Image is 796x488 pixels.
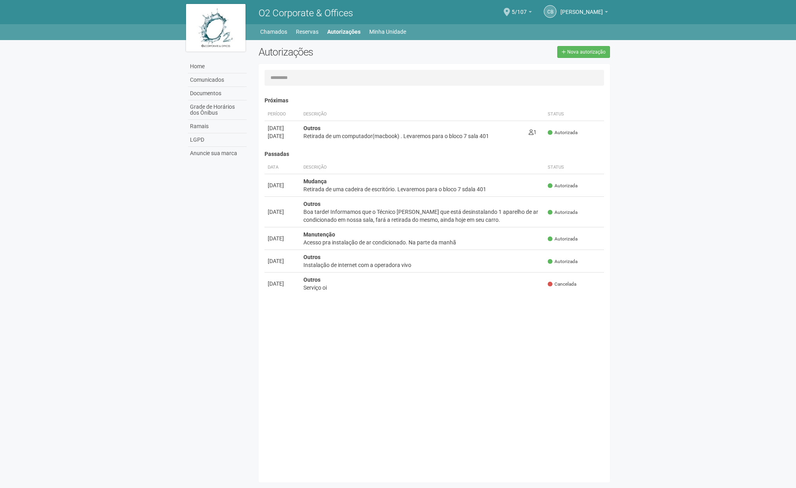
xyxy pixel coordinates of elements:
[188,73,247,87] a: Comunicados
[268,234,297,242] div: [DATE]
[548,209,577,216] span: Autorizada
[188,60,247,73] a: Home
[265,98,604,104] h4: Próximas
[327,26,361,37] a: Autorizações
[548,183,577,189] span: Autorizada
[567,49,606,55] span: Nova autorização
[545,108,604,121] th: Status
[303,238,542,246] div: Acesso pra instalação de ar condicionado. Na parte da manhã
[268,257,297,265] div: [DATE]
[188,147,247,160] a: Anuncie sua marca
[548,236,577,242] span: Autorizada
[545,161,604,174] th: Status
[259,8,353,19] span: O2 Corporate & Offices
[512,10,532,16] a: 5/107
[268,132,297,140] div: [DATE]
[188,133,247,147] a: LGPD
[303,277,320,283] strong: Outros
[186,4,246,52] img: logo.jpg
[268,208,297,216] div: [DATE]
[188,100,247,120] a: Grade de Horários dos Ônibus
[300,108,526,121] th: Descrição
[548,258,577,265] span: Autorizada
[548,281,576,288] span: Cancelada
[303,185,542,193] div: Retirada de uma cadeira de escritório. Levaremos para o bloco 7 sdala 401
[265,151,604,157] h4: Passadas
[544,5,556,18] a: CB
[560,1,603,15] span: Carolina Barreto
[259,46,428,58] h2: Autorizações
[300,161,545,174] th: Descrição
[557,46,610,58] a: Nova autorização
[303,201,320,207] strong: Outros
[188,120,247,133] a: Ramais
[369,26,406,37] a: Minha Unidade
[268,124,297,132] div: [DATE]
[296,26,318,37] a: Reservas
[529,129,537,135] span: 1
[303,178,327,184] strong: Mudança
[268,181,297,189] div: [DATE]
[303,231,335,238] strong: Manutenção
[303,261,542,269] div: Instalação de internet com a operadora vivo
[260,26,287,37] a: Chamados
[303,254,320,260] strong: Outros
[303,125,320,131] strong: Outros
[303,132,522,140] div: Retirada de um computador(macbook) . Levaremos para o bloco 7 sala 401
[303,284,542,292] div: Serviço oi
[548,129,577,136] span: Autorizada
[303,208,542,224] div: Boa tarde! Informamos que o Técnico [PERSON_NAME] que está desinstalando 1 aparelho de ar condici...
[265,161,300,174] th: Data
[265,108,300,121] th: Período
[268,280,297,288] div: [DATE]
[560,10,608,16] a: [PERSON_NAME]
[188,87,247,100] a: Documentos
[512,1,527,15] span: 5/107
